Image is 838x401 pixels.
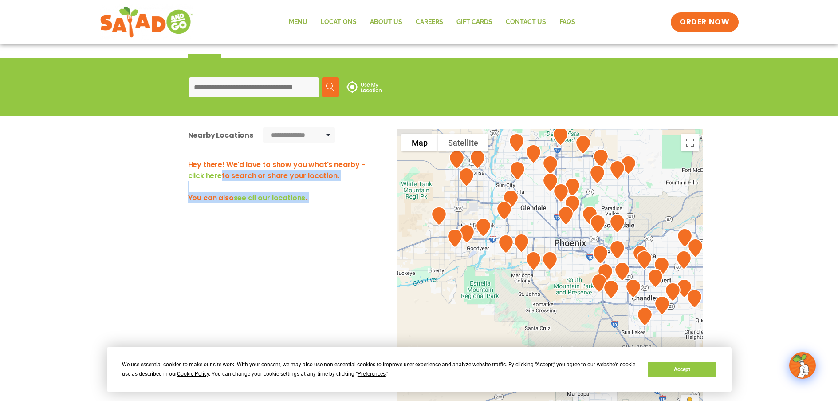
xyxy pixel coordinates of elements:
[438,134,488,151] button: Show satellite imagery
[671,12,738,32] a: ORDER NOW
[282,12,582,32] nav: Menu
[346,81,382,93] img: use-location.svg
[680,17,729,28] span: ORDER NOW
[681,134,699,151] button: Toggle fullscreen view
[326,83,335,91] img: search.svg
[188,159,379,203] h3: Hey there! We'd love to show you what's nearby - to search or share your location. You can also .
[409,12,450,32] a: Careers
[358,371,386,377] span: Preferences
[790,353,815,378] img: wpChatIcon
[188,171,222,181] span: click here
[363,12,409,32] a: About Us
[450,12,499,32] a: GIFT CARDS
[177,371,209,377] span: Cookie Policy
[234,193,306,203] span: see all our locations
[100,4,193,40] img: new-SAG-logo-768×292
[122,360,637,379] div: We use essential cookies to make our site work. With your consent, we may also use non-essential ...
[282,12,314,32] a: Menu
[188,130,253,141] div: Nearby Locations
[648,362,716,377] button: Accept
[107,347,732,392] div: Cookie Consent Prompt
[314,12,363,32] a: Locations
[553,12,582,32] a: FAQs
[401,134,438,151] button: Show street map
[499,12,553,32] a: Contact Us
